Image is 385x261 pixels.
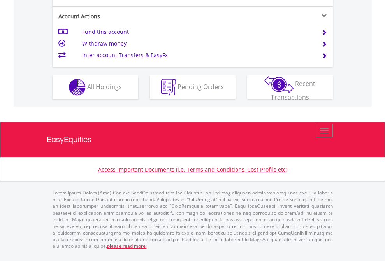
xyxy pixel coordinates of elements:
[82,26,312,38] td: Fund this account
[247,75,333,99] button: Recent Transactions
[82,38,312,49] td: Withdraw money
[107,243,147,249] a: please read more:
[53,12,193,20] div: Account Actions
[178,82,224,91] span: Pending Orders
[98,166,287,173] a: Access Important Documents (i.e. Terms and Conditions, Cost Profile etc)
[69,79,86,96] img: holdings-wht.png
[87,82,122,91] span: All Holdings
[264,76,294,93] img: transactions-zar-wht.png
[82,49,312,61] td: Inter-account Transfers & EasyFx
[47,122,339,157] a: EasyEquities
[150,75,236,99] button: Pending Orders
[53,189,333,249] p: Lorem Ipsum Dolors (Ame) Con a/e SeddOeiusmod tem InciDiduntut Lab Etd mag aliquaen admin veniamq...
[53,75,138,99] button: All Holdings
[161,79,176,96] img: pending_instructions-wht.png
